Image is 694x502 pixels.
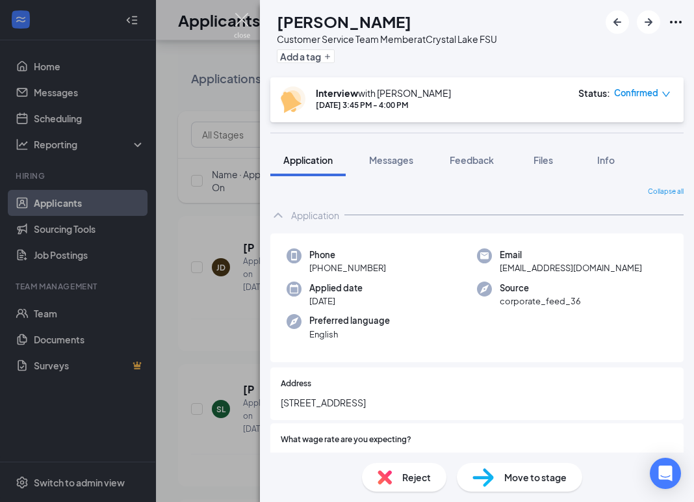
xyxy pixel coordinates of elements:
[614,86,658,99] span: Confirmed
[270,207,286,223] svg: ChevronUp
[309,328,390,341] span: English
[309,314,390,327] span: Preferred language
[277,49,335,63] button: PlusAdd a tag
[668,14,684,30] svg: Ellipses
[504,470,567,484] span: Move to stage
[650,458,681,489] div: Open Intercom Messenger
[283,154,333,166] span: Application
[450,154,494,166] span: Feedback
[641,14,656,30] svg: ArrowRight
[291,209,339,222] div: Application
[533,154,553,166] span: Files
[316,87,358,99] b: Interview
[500,295,581,308] span: corporate_feed_36
[309,282,363,295] span: Applied date
[309,295,363,308] span: [DATE]
[324,53,331,60] svg: Plus
[316,99,451,111] div: [DATE] 3:45 PM - 4:00 PM
[281,451,673,466] span: 15$
[309,248,386,261] span: Phone
[281,434,411,446] span: What wage rate are you expecting?
[369,154,413,166] span: Messages
[277,10,411,33] h1: [PERSON_NAME]
[606,10,629,34] button: ArrowLeftNew
[610,14,625,30] svg: ArrowLeftNew
[281,395,673,410] span: [STREET_ADDRESS]
[500,261,642,274] span: [EMAIL_ADDRESS][DOMAIN_NAME]
[281,378,311,390] span: Address
[402,470,431,484] span: Reject
[637,10,660,34] button: ArrowRight
[277,33,497,46] div: Customer Service Team Member at Crystal Lake FSU
[500,248,642,261] span: Email
[662,90,671,99] span: down
[316,86,451,99] div: with [PERSON_NAME]
[597,154,615,166] span: Info
[500,282,581,295] span: Source
[648,187,684,197] span: Collapse all
[578,86,610,99] div: Status :
[309,261,386,274] span: [PHONE_NUMBER]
